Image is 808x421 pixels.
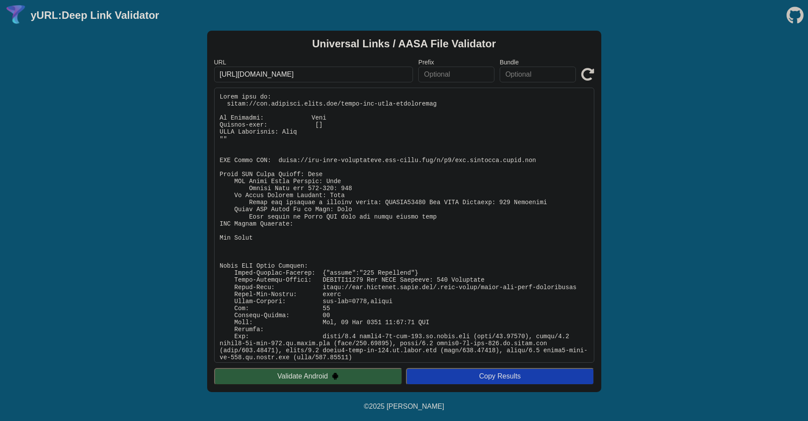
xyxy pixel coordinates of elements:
[364,392,444,421] footer: ©
[500,59,576,66] label: Bundle
[369,403,385,410] span: 2025
[406,368,594,385] button: Copy Results
[410,372,590,380] div: Copy Results
[387,403,445,410] a: Michael Ibragimchayev's Personal Site
[500,67,576,82] input: Optional
[214,88,594,363] pre: Lorem ipsu do: sitam://con.adipisci.elits.doe/tempo-inc-utla-etdoloremag Al Enimadmi: Veni Quisno...
[4,4,27,27] img: yURL Logo
[214,368,402,385] button: Validate Android
[418,67,494,82] input: Optional
[312,38,496,50] h2: Universal Links / AASA File Validator
[332,372,339,380] img: droidIcon.svg
[31,9,159,21] a: yURL:Deep Link Validator
[214,67,413,82] input: Required
[418,59,494,66] label: Prefix
[214,59,413,66] label: URL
